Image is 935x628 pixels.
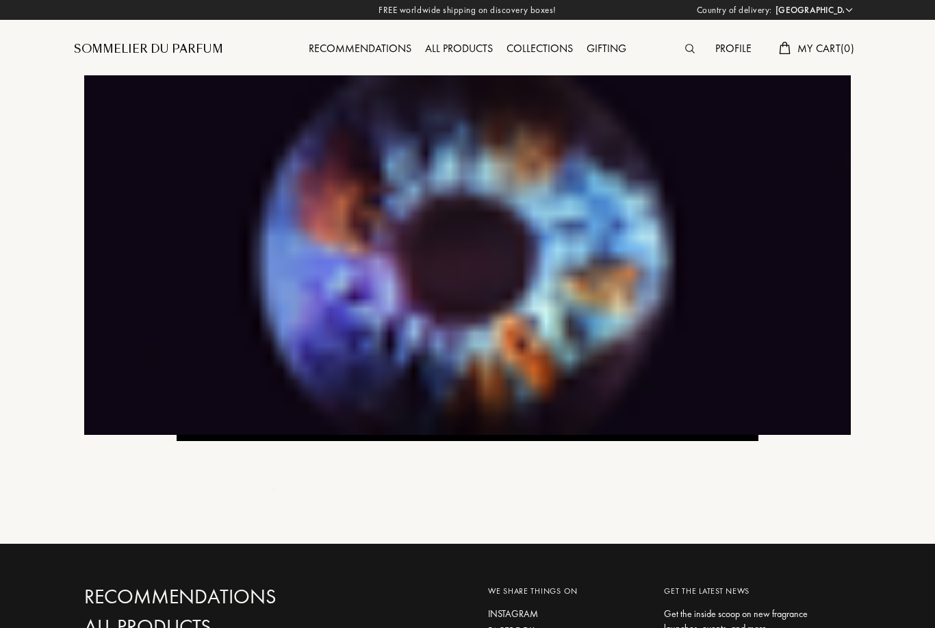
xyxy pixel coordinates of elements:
div: Collections [500,40,580,58]
img: search_icn.svg [685,44,695,53]
a: Recommendations [84,585,326,609]
div: Get the latest news [664,585,841,597]
span: My Cart ( 0 ) [797,41,854,55]
img: Olfactive Studio Banner [84,75,851,435]
a: All products [418,41,500,55]
div: Gifting [580,40,633,58]
img: cart.svg [779,42,790,54]
div: All products [418,40,500,58]
div: We share things on [488,585,644,597]
a: Collections [500,41,580,55]
div: Profile [708,40,758,58]
a: Gifting [580,41,633,55]
a: Recommendations [302,41,418,55]
div: Recommendations [302,40,418,58]
a: Sommelier du Parfum [74,41,223,58]
a: Instagram [488,607,644,621]
a: Profile [708,41,758,55]
span: Country of delivery: [697,3,772,17]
